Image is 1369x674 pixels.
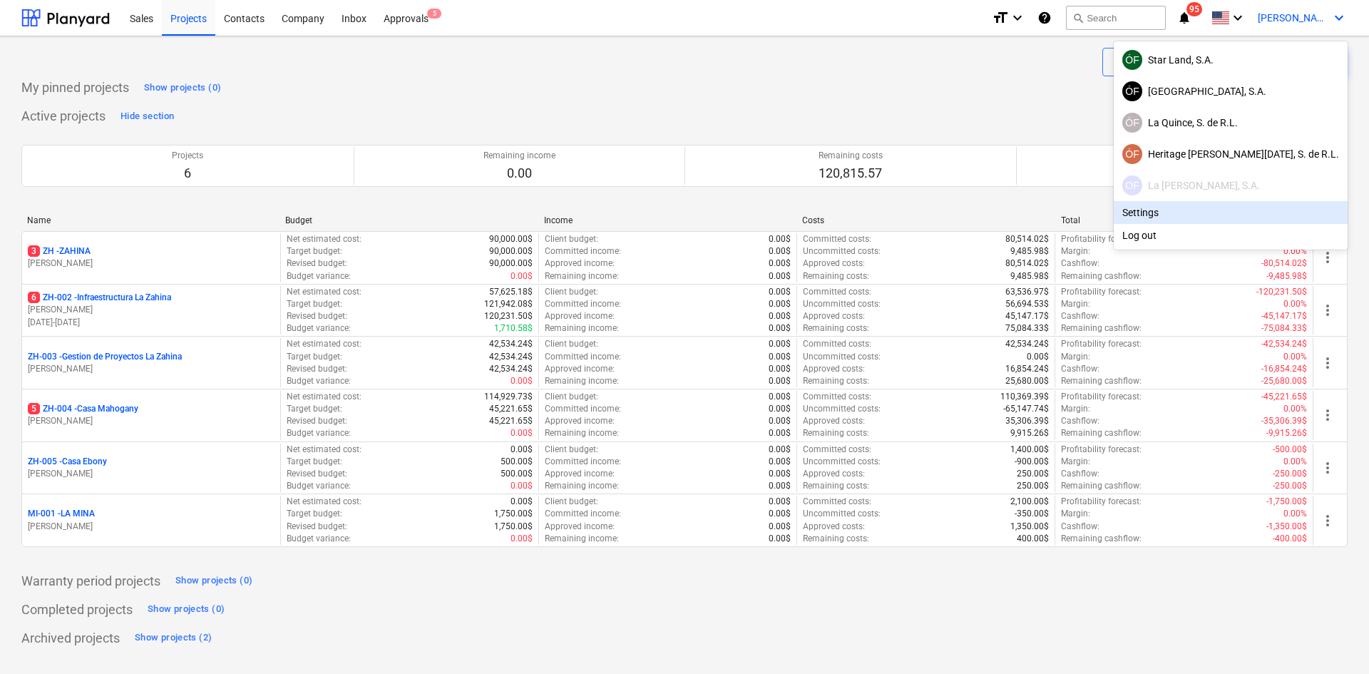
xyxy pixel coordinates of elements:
div: Log out [1114,224,1348,247]
div: Óscar Francés [1122,144,1142,164]
span: ÓF [1125,86,1139,97]
div: Star Land, S.A. [1122,50,1339,70]
div: Óscar Francés [1122,81,1142,101]
div: Oscar Frances [1122,175,1142,195]
div: Óscar Francés [1122,50,1142,70]
span: ÓF [1125,117,1139,128]
span: OF [1125,180,1139,191]
div: [GEOGRAPHIC_DATA], S.A. [1122,81,1339,101]
div: Óscar Francés [1122,113,1142,133]
span: ÓF [1125,148,1139,160]
div: La [PERSON_NAME], S.A. [1122,175,1339,195]
div: Heritage [PERSON_NAME][DATE], S. de R.L. [1122,144,1339,164]
div: La Quince, S. de R.L. [1122,113,1339,133]
span: ÓF [1125,54,1139,66]
div: Settings [1114,201,1348,224]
